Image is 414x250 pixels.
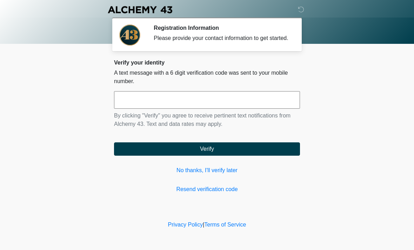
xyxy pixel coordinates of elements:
[114,185,300,194] a: Resend verification code
[114,112,300,128] p: By clicking "Verify" you agree to receive pertinent text notifications from Alchemy 43. Text and ...
[119,25,140,46] img: Agent Avatar
[203,222,204,228] a: |
[114,142,300,156] button: Verify
[114,59,300,66] h2: Verify your identity
[154,34,289,42] div: Please provide your contact information to get started.
[168,222,203,228] a: Privacy Policy
[114,69,300,86] p: A text message with a 6 digit verification code was sent to your mobile number.
[114,166,300,175] a: No thanks, I'll verify later
[204,222,246,228] a: Terms of Service
[107,5,173,14] img: Alchemy 43 Logo
[154,25,289,31] h2: Registration Information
